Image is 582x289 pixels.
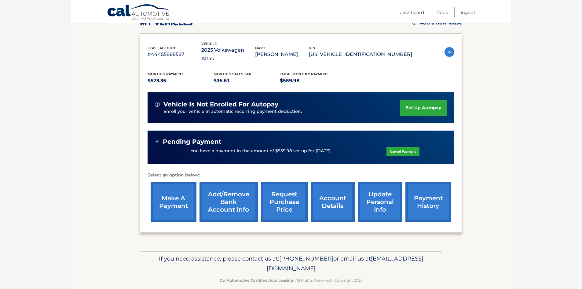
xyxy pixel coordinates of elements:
span: vin [309,46,315,50]
a: request purchase price [261,182,308,222]
p: $36.63 [214,76,280,85]
a: FAQ's [437,7,448,17]
p: $523.35 [148,76,214,85]
img: accordion-active.svg [445,47,454,57]
p: You have a payment in the amount of $559.98 set up for [DATE]. [191,148,331,154]
a: Cal Automotive [107,4,171,22]
span: [EMAIL_ADDRESS][DOMAIN_NAME] [267,255,423,272]
a: make a payment [151,182,196,222]
a: Dashboard [400,7,424,17]
span: Monthly Payment [148,72,183,76]
span: vehicle is not enrolled for autopay [163,101,278,108]
p: [PERSON_NAME] [255,50,309,59]
p: [US_VEHICLE_IDENTIFICATION_NUMBER] [309,50,412,59]
a: update personal info [358,182,402,222]
a: set up autopay [400,100,447,116]
span: Total Monthly Payment [280,72,328,76]
p: If you need assistance, please contact us at: or email us at [144,254,438,273]
p: Enroll your vehicle in automatic recurring payment deduction. [163,108,401,115]
a: payment history [405,182,451,222]
strong: Cal Automotive Certified Auto Leasing [220,278,293,283]
a: Add/Remove bank account info [199,182,258,222]
span: [PHONE_NUMBER] [279,255,333,262]
a: Logout [461,7,475,17]
span: Pending Payment [163,138,221,146]
p: $559.98 [280,76,346,85]
img: alert-white.svg [155,102,160,107]
a: account details [311,182,355,222]
p: #44455868587 [148,50,201,59]
p: - All Rights Reserved - Copyright 2025 [144,277,438,283]
img: check-green.svg [155,139,159,143]
p: 2025 Volkswagen Atlas [201,46,255,63]
span: lease account [148,46,177,50]
span: name [255,46,266,50]
span: vehicle [201,42,217,46]
a: Cancel Payment [386,147,419,156]
p: Select an option below: [148,172,454,179]
span: Monthly sales Tax [214,72,251,76]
